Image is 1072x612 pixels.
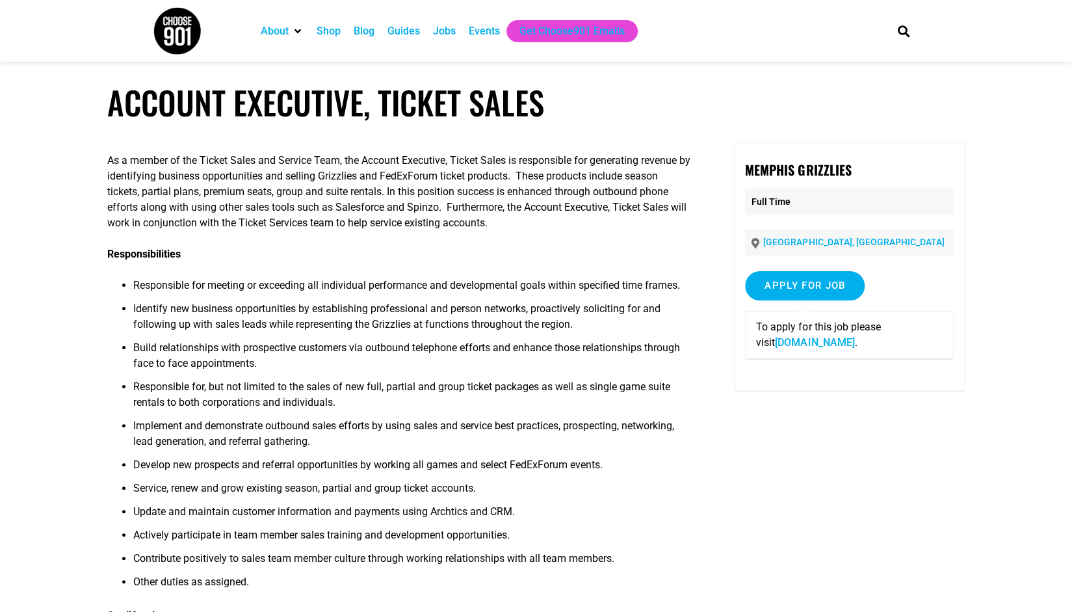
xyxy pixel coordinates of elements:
[133,574,691,598] li: Other duties as assigned.
[775,336,854,349] a: [DOMAIN_NAME]
[745,271,865,300] input: Apply for job
[133,379,691,418] li: Responsible for, but not limited to the sales of new full, partial and group ticket packages as w...
[745,189,954,215] p: Full Time
[133,551,691,574] li: Contribute positively to sales team member culture through working relationships with all team me...
[107,83,965,122] h1: Account Executive, Ticket Sales
[519,23,625,39] a: Get Choose901 Emails
[387,23,420,39] a: Guides
[133,457,691,481] li: Develop new prospects and referral opportunities by working all games and select FedExForum events.
[469,23,500,39] a: Events
[261,23,289,39] a: About
[133,418,691,457] li: Implement and demonstrate outbound sales efforts by using sales and service best practices, prosp...
[763,237,944,247] a: [GEOGRAPHIC_DATA], [GEOGRAPHIC_DATA]
[354,23,374,39] a: Blog
[133,301,691,340] li: Identify new business opportunities by establishing professional and person networks, proactively...
[133,340,691,379] li: Build relationships with prospective customers via outbound telephone efforts and enhance those r...
[756,319,943,351] p: To apply for this job please visit .
[133,481,691,504] li: Service, renew and grow existing season, partial and group ticket accounts.
[317,23,341,39] a: Shop
[107,248,181,260] strong: Responsibilities
[107,153,691,231] p: As a member of the Ticket Sales and Service Team, the Account Executive, Ticket Sales is responsi...
[893,20,914,42] div: Search
[133,504,691,527] li: Update and maintain customer information and payments using Archtics and CRM.
[254,20,310,42] div: About
[133,278,691,301] li: Responsible for meeting or exceeding all individual performance and developmental goals within sp...
[745,160,851,180] strong: Memphis Grizzlies
[254,20,876,42] nav: Main nav
[433,23,456,39] a: Jobs
[133,527,691,551] li: Actively participate in team member sales training and development opportunities.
